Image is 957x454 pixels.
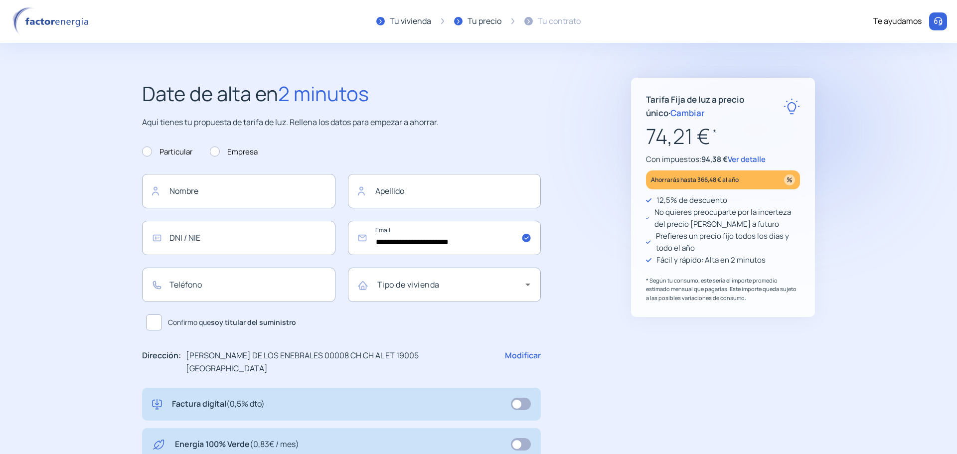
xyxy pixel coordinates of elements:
div: Tu precio [468,15,501,28]
span: (0,5% dto) [226,398,265,409]
img: energy-green.svg [152,438,165,451]
p: * Según tu consumo, este sería el importe promedio estimado mensual que pagarías. Este importe qu... [646,276,800,303]
img: digital-invoice.svg [152,398,162,411]
p: No quieres preocuparte por la incerteza del precio [PERSON_NAME] a futuro [654,206,800,230]
p: Energía 100% Verde [175,438,299,451]
div: Tu vivienda [390,15,431,28]
p: Fácil y rápido: Alta en 2 minutos [656,254,766,266]
div: Tu contrato [538,15,581,28]
p: Tarifa Fija de luz a precio único · [646,93,784,120]
img: rate-E.svg [784,98,800,115]
span: (0,83€ / mes) [250,439,299,450]
label: Empresa [210,146,258,158]
img: logo factor [10,7,95,36]
b: soy titular del suministro [211,317,296,327]
p: Dirección: [142,349,181,375]
p: Factura digital [172,398,265,411]
p: Aquí tienes tu propuesta de tarifa de luz. Rellena los datos para empezar a ahorrar. [142,116,541,129]
p: Con impuestos: [646,153,800,165]
img: percentage_icon.svg [784,174,795,185]
p: 74,21 € [646,120,800,153]
h2: Date de alta en [142,78,541,110]
span: Confirmo que [168,317,296,328]
label: Particular [142,146,192,158]
p: Modificar [505,349,541,375]
p: Prefieres un precio fijo todos los días y todo el año [656,230,800,254]
span: Cambiar [670,107,705,119]
p: [PERSON_NAME] DE LOS ENEBRALES 00008 CH CH AL ET 19005 [GEOGRAPHIC_DATA] [186,349,500,375]
div: Te ayudamos [873,15,922,28]
span: Ver detalle [728,154,766,164]
p: Ahorrarás hasta 366,48 € al año [651,174,739,185]
p: 12,5% de descuento [656,194,727,206]
img: llamar [933,16,943,26]
span: 94,38 € [701,154,728,164]
mat-label: Tipo de vivienda [377,279,440,290]
span: 2 minutos [278,80,369,107]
